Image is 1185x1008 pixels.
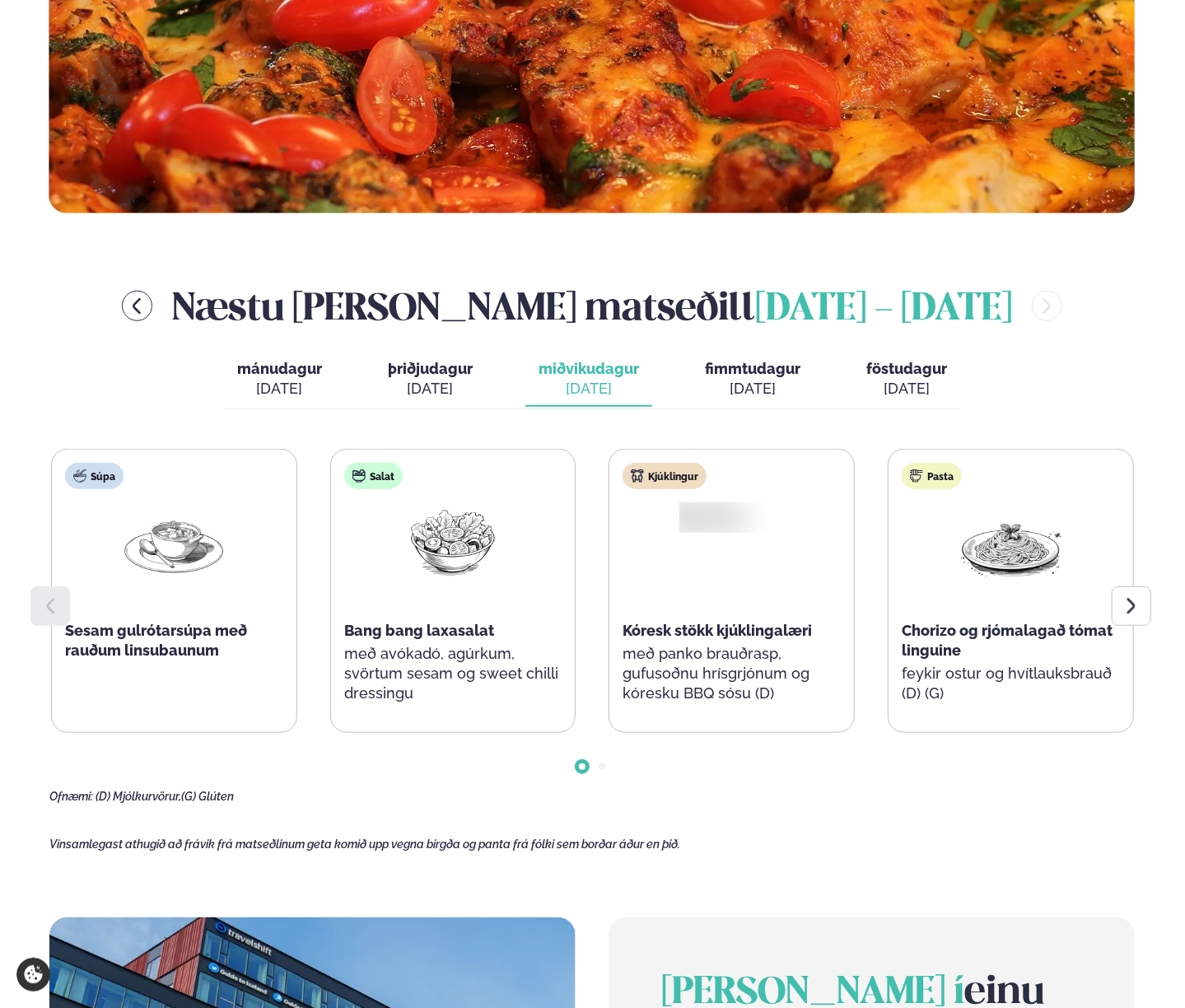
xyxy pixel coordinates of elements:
[1032,291,1062,321] button: menu-btn-right
[172,279,1012,333] h2: Næstu [PERSON_NAME] matseðill
[388,379,473,399] div: [DATE]
[65,622,247,659] span: Sesam gulrótarsúpa með rauðum linsubaunum
[525,352,652,407] button: miðvikudagur [DATE]
[705,379,800,399] div: [DATE]
[344,463,403,489] div: Salat
[579,763,586,770] span: Go to slide 1
[866,360,947,377] span: föstudagur
[755,292,1012,328] span: [DATE] - [DATE]
[49,838,680,851] span: Vinsamlegast athugið að frávik frá matseðlinum geta komið upp vegna birgða og panta frá fólki sem...
[959,502,1064,579] img: Spagetti.png
[344,644,562,703] p: með avókadó, agúrkum, svörtum sesam og sweet chilli dressingu
[902,463,962,489] div: Pasta
[910,469,923,483] img: pasta.svg
[181,790,234,803] span: (G) Glúten
[866,379,947,399] div: [DATE]
[237,360,322,377] span: mánudagur
[623,463,707,489] div: Kjúklingur
[669,499,795,535] img: Chicken-thighs.png
[623,644,841,703] p: með panko brauðrasp, gufusoðnu hrísgrjónum og kóresku BBQ sósu (D)
[902,664,1120,703] p: feykir ostur og hvítlauksbrauð (D) (G)
[122,291,152,321] button: menu-btn-left
[400,502,506,579] img: Salad.png
[539,360,639,377] span: miðvikudagur
[692,352,814,407] button: fimmtudagur [DATE]
[65,463,124,489] div: Súpa
[631,469,644,483] img: chicken.svg
[902,622,1113,659] span: Chorizo og rjómalagað tómat linguine
[344,622,494,639] span: Bang bang laxasalat
[16,958,50,992] a: Cookie settings
[73,469,86,483] img: soup.svg
[49,790,93,803] span: Ofnæmi:
[237,379,322,399] div: [DATE]
[388,360,473,377] span: þriðjudagur
[352,469,366,483] img: salad.svg
[539,379,639,399] div: [DATE]
[224,352,335,407] button: mánudagur [DATE]
[96,790,181,803] span: (D) Mjólkurvörur,
[853,352,960,407] button: föstudagur [DATE]
[121,502,226,579] img: Soup.png
[375,352,486,407] button: þriðjudagur [DATE]
[599,763,605,770] span: Go to slide 2
[705,360,800,377] span: fimmtudagur
[623,622,812,639] span: Kóresk stökk kjúklingalæri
